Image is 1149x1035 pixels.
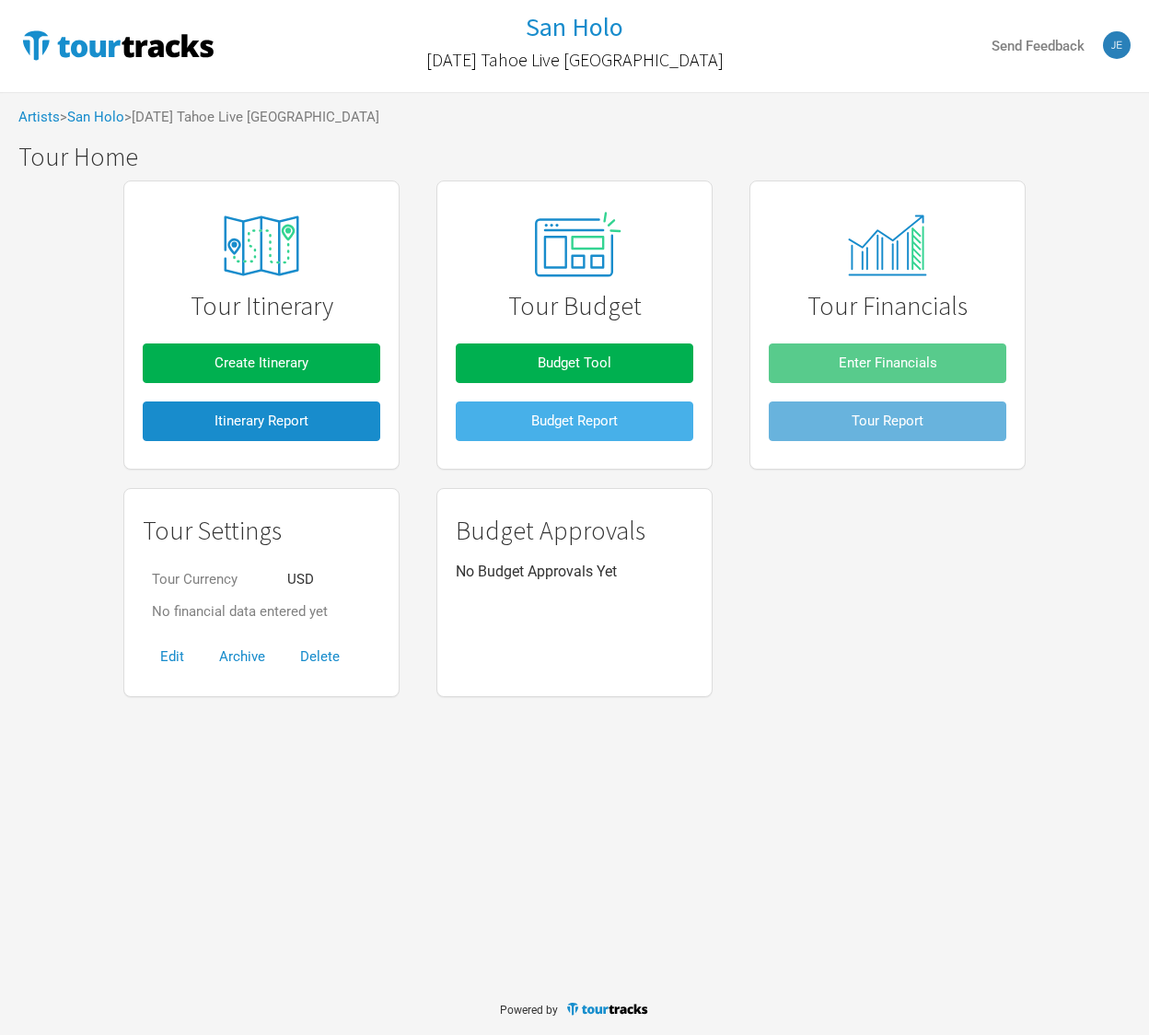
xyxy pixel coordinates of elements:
[992,38,1085,54] strong: Send Feedback
[426,50,724,70] h2: [DATE] Tahoe Live [GEOGRAPHIC_DATA]
[769,334,1006,392] a: Enter Financials
[143,343,380,383] button: Create Itinerary
[283,637,357,677] button: Delete
[143,517,380,545] h1: Tour Settings
[143,564,278,596] td: Tour Currency
[769,292,1006,320] h1: Tour Financials
[838,215,936,276] img: tourtracks_14_icons_monitor.svg
[531,413,618,429] span: Budget Report
[143,334,380,392] a: Create Itinerary
[215,355,308,371] span: Create Itinerary
[456,392,693,450] a: Budget Report
[456,401,693,441] button: Budget Report
[852,413,923,429] span: Tour Report
[124,110,379,124] span: > [DATE] Tahoe Live [GEOGRAPHIC_DATA]
[769,343,1006,383] button: Enter Financials
[565,1001,650,1017] img: TourTracks
[769,392,1006,450] a: Tour Report
[143,401,380,441] button: Itinerary Report
[143,637,202,677] button: Edit
[456,517,693,545] h1: Budget Approvals
[18,109,60,125] a: Artists
[192,203,331,289] img: tourtracks_icons_FA_06_icons_itinerary.svg
[143,648,202,665] a: Edit
[67,109,124,125] a: San Holo
[526,10,623,43] h1: San Holo
[526,13,623,41] a: San Holo
[456,334,693,392] a: Budget Tool
[513,207,636,285] img: tourtracks_02_icon_presets.svg
[143,392,380,450] a: Itinerary Report
[456,292,693,320] h1: Tour Budget
[456,343,693,383] button: Budget Tool
[143,292,380,320] h1: Tour Itinerary
[839,355,937,371] span: Enter Financials
[456,564,693,580] p: No Budget Approvals Yet
[278,564,337,596] td: USD
[500,1004,558,1017] span: Powered by
[202,637,283,677] button: Archive
[18,27,217,64] img: TourTracks
[426,41,724,79] a: [DATE] Tahoe Live [GEOGRAPHIC_DATA]
[1103,31,1131,59] img: Jeff
[215,413,308,429] span: Itinerary Report
[60,110,124,124] span: >
[769,401,1006,441] button: Tour Report
[18,143,1149,171] h1: Tour Home
[538,355,611,371] span: Budget Tool
[143,596,337,628] td: No financial data entered yet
